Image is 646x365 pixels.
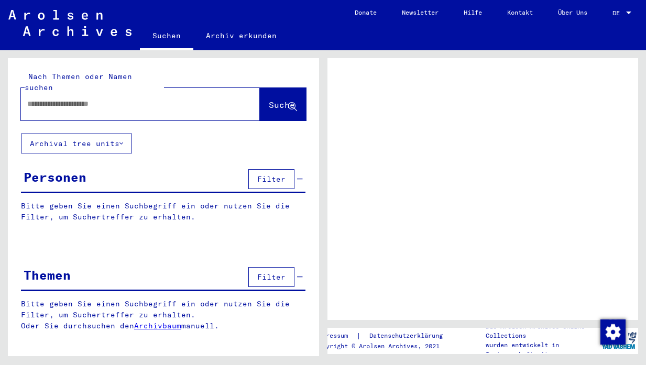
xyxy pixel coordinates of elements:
p: Bitte geben Sie einen Suchbegriff ein oder nutzen Sie die Filter, um Suchertreffer zu erhalten. O... [21,298,306,331]
div: Zustimmung ändern [600,319,625,344]
p: Copyright © Arolsen Archives, 2021 [315,341,455,351]
button: Filter [248,169,294,189]
span: Filter [257,174,286,184]
img: Arolsen_neg.svg [8,10,132,36]
a: Archiv erkunden [193,23,289,48]
mat-label: Nach Themen oder Namen suchen [25,72,132,92]
div: | [315,330,455,341]
a: Archivbaum [134,321,181,330]
button: Suche [260,88,306,120]
span: Suche [269,99,295,110]
p: Bitte geben Sie einen Suchbegriff ein oder nutzen Sie die Filter, um Suchertreffer zu erhalten. [21,201,305,223]
div: Personen [24,168,86,186]
div: Themen [24,266,71,284]
img: yv_logo.png [599,327,639,353]
p: Die Arolsen Archives Online-Collections [486,322,599,340]
a: Suchen [140,23,193,50]
p: wurden entwickelt in Partnerschaft mit [486,340,599,359]
span: Filter [257,272,286,282]
button: Filter [248,267,294,287]
button: Archival tree units [21,134,132,153]
a: Datenschutzerklärung [361,330,455,341]
span: DE [612,9,624,17]
a: Impressum [315,330,356,341]
img: Zustimmung ändern [600,319,626,345]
